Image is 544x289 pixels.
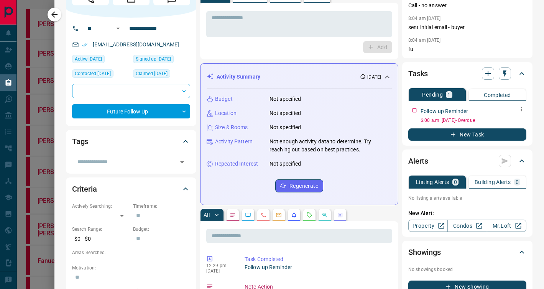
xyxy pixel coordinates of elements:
[72,183,97,195] h2: Criteria
[136,70,168,77] span: Claimed [DATE]
[306,212,312,218] svg: Requests
[367,74,381,80] p: [DATE]
[408,23,526,31] p: sent initial email - buyer
[215,138,253,146] p: Activity Pattern
[484,92,511,98] p: Completed
[82,42,87,48] svg: Email Verified
[408,2,526,10] p: Call - no answer
[447,220,487,232] a: Condos
[245,255,389,263] p: Task Completed
[136,55,171,63] span: Signed up [DATE]
[408,128,526,141] button: New Task
[408,67,428,80] h2: Tasks
[207,70,392,84] div: Activity Summary[DATE]
[245,212,251,218] svg: Lead Browsing Activity
[421,117,526,124] p: 6:00 a.m. [DATE] - Overdue
[215,123,248,131] p: Size & Rooms
[72,69,129,80] div: Tue Aug 12 2025
[72,55,129,66] div: Mon Aug 04 2025
[215,109,237,117] p: Location
[260,212,266,218] svg: Calls
[422,92,443,97] p: Pending
[322,212,328,218] svg: Opportunities
[408,209,526,217] p: New Alert:
[206,268,233,274] p: [DATE]
[408,195,526,202] p: No listing alerts available
[516,179,519,185] p: 0
[72,203,129,210] p: Actively Searching:
[230,212,236,218] svg: Notes
[487,220,526,232] a: Mr.Loft
[133,55,190,66] div: Mon Aug 04 2025
[408,266,526,273] p: No showings booked
[408,64,526,83] div: Tasks
[75,55,102,63] span: Active [DATE]
[270,138,392,154] p: Not enough activity data to determine. Try reaching out based on best practices.
[93,41,179,48] a: [EMAIL_ADDRESS][DOMAIN_NAME]
[72,226,129,233] p: Search Range:
[72,104,190,118] div: Future Follow Up
[133,203,190,210] p: Timeframe:
[408,246,441,258] h2: Showings
[270,109,301,117] p: Not specified
[204,212,210,218] p: All
[408,243,526,261] div: Showings
[408,45,526,53] p: fu
[421,107,468,115] p: Follow up Reminder
[270,123,301,131] p: Not specified
[408,38,441,43] p: 8:04 am [DATE]
[416,179,449,185] p: Listing Alerts
[72,132,190,151] div: Tags
[215,95,233,103] p: Budget
[447,92,450,97] p: 1
[177,157,187,167] button: Open
[408,220,448,232] a: Property
[270,160,301,168] p: Not specified
[133,226,190,233] p: Budget:
[275,179,323,192] button: Regenerate
[72,233,129,245] p: $0 - $0
[72,135,88,148] h2: Tags
[215,160,258,168] p: Repeated Interest
[408,155,428,167] h2: Alerts
[75,70,111,77] span: Contacted [DATE]
[408,152,526,170] div: Alerts
[475,179,511,185] p: Building Alerts
[72,264,190,271] p: Motivation:
[72,249,190,256] p: Areas Searched:
[276,212,282,218] svg: Emails
[113,24,123,33] button: Open
[206,263,233,268] p: 12:29 pm
[337,212,343,218] svg: Agent Actions
[72,180,190,198] div: Criteria
[454,179,457,185] p: 0
[133,69,190,80] div: Tue Aug 05 2025
[245,263,389,271] p: Follow up Reminder
[291,212,297,218] svg: Listing Alerts
[217,73,260,81] p: Activity Summary
[270,95,301,103] p: Not specified
[408,16,441,21] p: 8:04 am [DATE]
